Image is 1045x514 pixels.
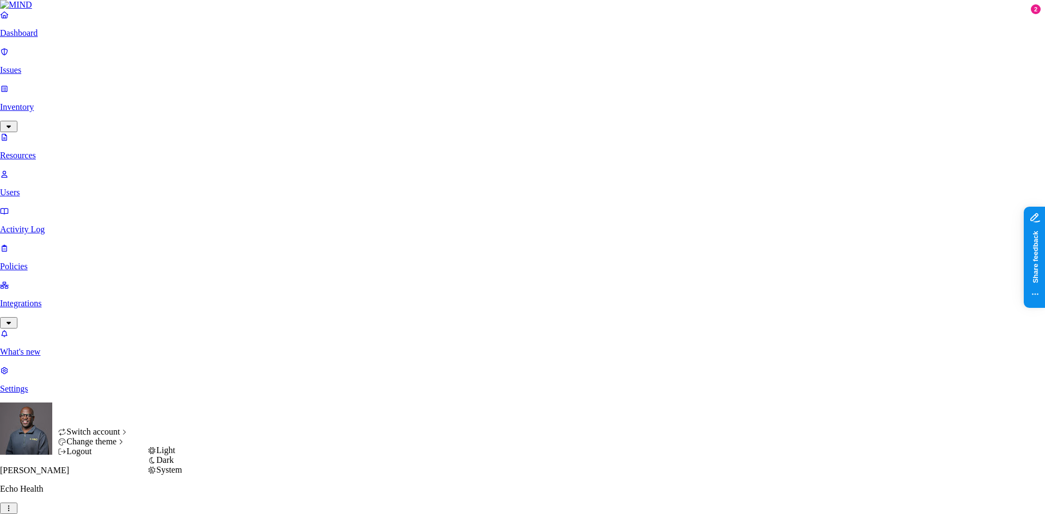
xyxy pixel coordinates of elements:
span: Switch account [66,427,120,436]
span: Light [156,445,175,455]
span: Change theme [66,437,116,446]
div: Logout [58,447,129,456]
span: System [156,465,182,474]
span: Dark [156,455,174,465]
